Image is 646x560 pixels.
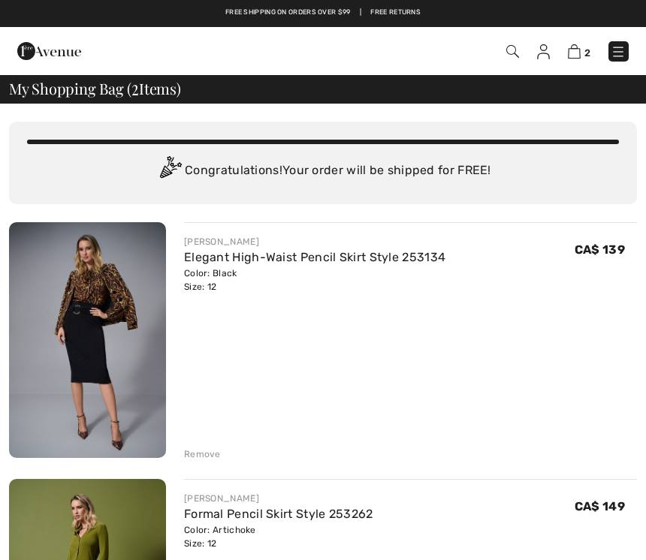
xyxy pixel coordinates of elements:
div: [PERSON_NAME] [184,235,445,248]
div: Color: Artichoke Size: 12 [184,523,373,550]
img: Menu [611,44,626,59]
a: 1ère Avenue [17,43,81,57]
div: [PERSON_NAME] [184,492,373,505]
img: 1ère Avenue [17,36,81,66]
div: Color: Black Size: 12 [184,266,445,294]
a: 2 [568,42,590,60]
div: Congratulations! Your order will be shipped for FREE! [27,156,619,186]
span: CA$ 139 [575,242,625,257]
span: CA$ 149 [575,499,625,513]
a: Free Returns [370,8,421,18]
img: Search [506,45,519,58]
img: Congratulation2.svg [155,156,185,186]
img: My Info [537,44,550,59]
a: Free shipping on orders over $99 [225,8,351,18]
img: Elegant High-Waist Pencil Skirt Style 253134 [9,222,166,458]
span: 2 [584,47,590,59]
a: Formal Pencil Skirt Style 253262 [184,507,373,521]
span: | [360,8,361,18]
img: Shopping Bag [568,44,581,59]
span: 2 [131,77,139,97]
a: Elegant High-Waist Pencil Skirt Style 253134 [184,250,445,264]
span: My Shopping Bag ( Items) [9,81,181,96]
div: Remove [184,447,221,461]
